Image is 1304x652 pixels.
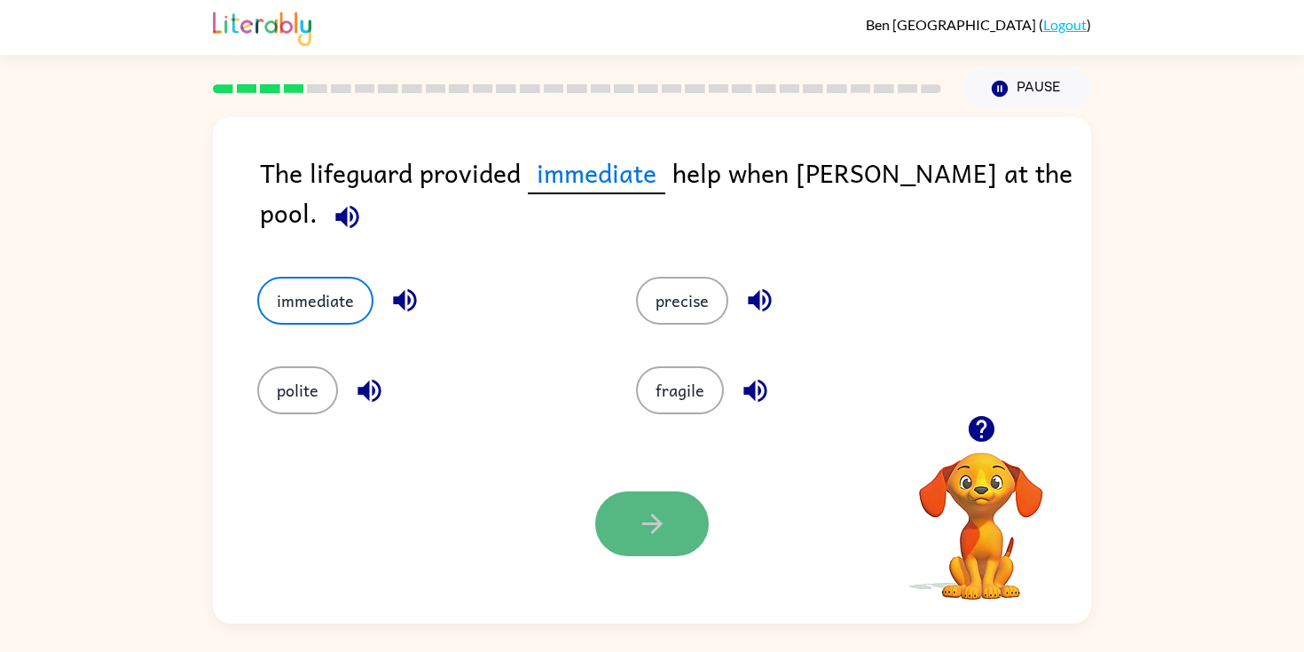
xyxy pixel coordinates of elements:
button: precise [636,277,728,325]
span: Ben [GEOGRAPHIC_DATA] [866,16,1039,33]
video: Your browser must support playing .mp4 files to use Literably. Please try using another browser. [892,425,1070,602]
button: fragile [636,366,724,414]
button: Pause [962,68,1091,109]
div: ( ) [866,16,1091,33]
img: Literably [213,7,311,46]
button: polite [257,366,338,414]
a: Logout [1043,16,1087,33]
span: immediate [528,153,665,194]
button: immediate [257,277,373,325]
div: The lifeguard provided help when [PERSON_NAME] at the pool. [260,153,1091,241]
